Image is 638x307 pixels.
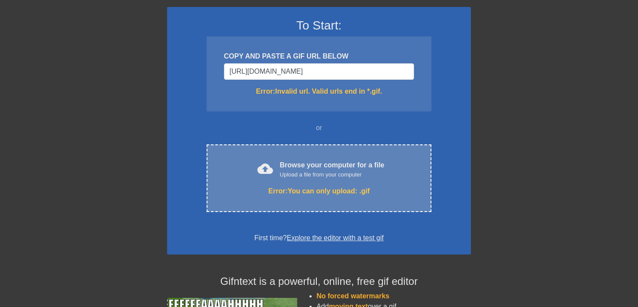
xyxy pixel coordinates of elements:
div: COPY AND PASTE A GIF URL BELOW [224,51,414,62]
div: First time? [178,233,460,243]
span: No forced watermarks [316,292,389,300]
span: cloud_upload [257,161,273,176]
h4: Gifntext is a powerful, online, free gif editor [167,275,471,288]
input: Username [224,63,414,80]
a: Explore the editor with a test gif [287,234,384,242]
div: Error: You can only upload: .gif [225,186,413,196]
div: Upload a file from your computer [280,170,385,179]
div: or [190,123,448,133]
div: Browse your computer for a file [280,160,385,179]
h3: To Start: [178,18,460,33]
div: Error: Invalid url. Valid urls end in *.gif. [224,86,414,97]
